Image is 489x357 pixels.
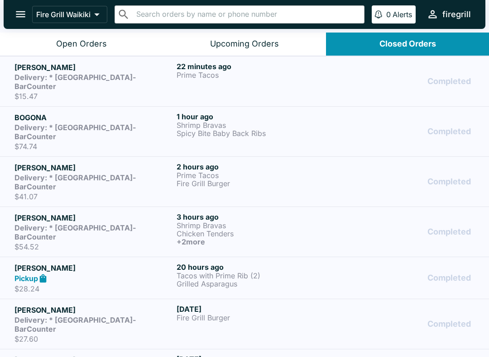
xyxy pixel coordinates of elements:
p: $54.52 [14,242,173,251]
p: Grilled Asparagus [177,280,335,288]
p: $41.07 [14,192,173,201]
p: $15.47 [14,92,173,101]
p: Fire Grill Burger [177,314,335,322]
strong: Delivery: * [GEOGRAPHIC_DATA]-BarCounter [14,315,136,334]
h6: 20 hours ago [177,263,335,272]
h5: [PERSON_NAME] [14,162,173,173]
strong: Pickup [14,274,38,283]
strong: Delivery: * [GEOGRAPHIC_DATA]-BarCounter [14,123,136,141]
h5: BOGONA [14,112,173,123]
button: firegrill [423,5,475,24]
p: Prime Tacos [177,71,335,79]
h6: 22 minutes ago [177,62,335,71]
p: $27.60 [14,334,173,343]
h6: 3 hours ago [177,212,335,221]
p: Shrimp Bravas [177,121,335,129]
button: open drawer [9,3,32,26]
p: Spicy Bite Baby Back Ribs [177,129,335,137]
p: Prime Tacos [177,171,335,179]
p: Chicken Tenders [177,230,335,238]
p: $28.24 [14,284,173,293]
p: $74.74 [14,142,173,151]
h5: [PERSON_NAME] [14,212,173,223]
h6: [DATE] [177,305,335,314]
strong: Delivery: * [GEOGRAPHIC_DATA]-BarCounter [14,73,136,91]
strong: Delivery: * [GEOGRAPHIC_DATA]-BarCounter [14,173,136,191]
strong: Delivery: * [GEOGRAPHIC_DATA]-BarCounter [14,223,136,241]
button: Fire Grill Waikiki [32,6,107,23]
p: Tacos with Prime Rib (2) [177,272,335,280]
h6: + 2 more [177,238,335,246]
input: Search orders by name or phone number [134,8,360,21]
p: Alerts [393,10,412,19]
p: Shrimp Bravas [177,221,335,230]
h5: [PERSON_NAME] [14,263,173,273]
h5: [PERSON_NAME] [14,305,173,315]
div: firegrill [442,9,471,20]
div: Upcoming Orders [210,39,279,49]
h5: [PERSON_NAME] [14,62,173,73]
h6: 2 hours ago [177,162,335,171]
div: Closed Orders [379,39,436,49]
p: 0 [386,10,391,19]
div: Open Orders [56,39,107,49]
p: Fire Grill Burger [177,179,335,188]
h6: 1 hour ago [177,112,335,121]
p: Fire Grill Waikiki [36,10,91,19]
